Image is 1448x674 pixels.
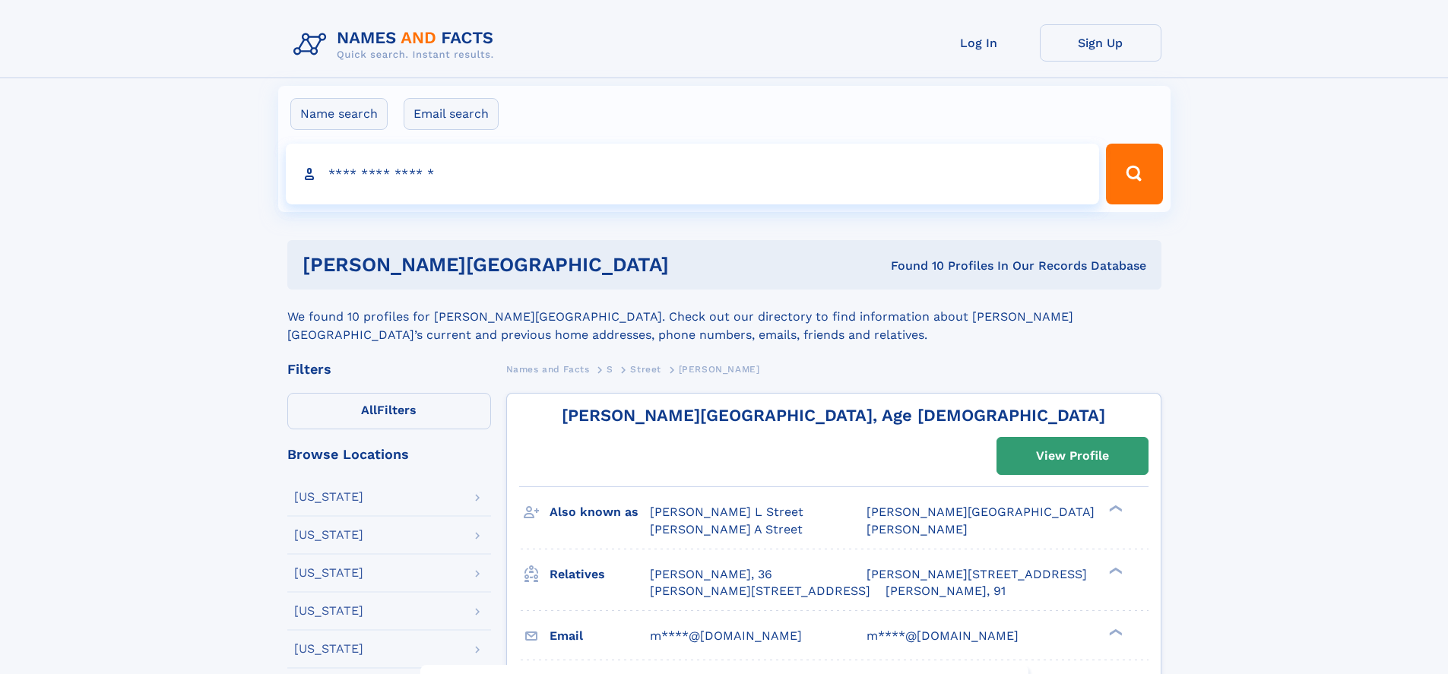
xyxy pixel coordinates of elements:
[294,567,363,579] div: [US_STATE]
[780,258,1146,274] div: Found 10 Profiles In Our Records Database
[294,643,363,655] div: [US_STATE]
[286,144,1100,204] input: search input
[630,364,661,375] span: Street
[303,255,780,274] h1: [PERSON_NAME][GEOGRAPHIC_DATA]
[630,359,661,378] a: Street
[607,359,613,378] a: S
[918,24,1040,62] a: Log In
[650,583,870,600] a: [PERSON_NAME][STREET_ADDRESS]
[506,359,590,378] a: Names and Facts
[404,98,499,130] label: Email search
[650,505,803,519] span: [PERSON_NAME] L Street
[290,98,388,130] label: Name search
[361,403,377,417] span: All
[1040,24,1161,62] a: Sign Up
[294,529,363,541] div: [US_STATE]
[679,364,760,375] span: [PERSON_NAME]
[867,505,1095,519] span: [PERSON_NAME][GEOGRAPHIC_DATA]
[287,290,1161,344] div: We found 10 profiles for [PERSON_NAME][GEOGRAPHIC_DATA]. Check out our directory to find informat...
[997,438,1148,474] a: View Profile
[294,605,363,617] div: [US_STATE]
[550,562,650,587] h3: Relatives
[550,623,650,649] h3: Email
[650,566,772,583] a: [PERSON_NAME], 36
[1105,627,1123,637] div: ❯
[287,448,491,461] div: Browse Locations
[1106,144,1162,204] button: Search Button
[1105,504,1123,514] div: ❯
[886,583,1006,600] a: [PERSON_NAME], 91
[650,522,803,536] span: [PERSON_NAME] A Street
[287,362,491,376] div: Filters
[867,566,1087,583] a: [PERSON_NAME][STREET_ADDRESS]
[287,24,506,65] img: Logo Names and Facts
[867,522,968,536] span: [PERSON_NAME]
[1036,438,1109,473] div: View Profile
[607,364,613,375] span: S
[1105,565,1123,575] div: ❯
[550,499,650,525] h3: Also known as
[562,406,1105,425] a: [PERSON_NAME][GEOGRAPHIC_DATA], Age [DEMOGRAPHIC_DATA]
[287,393,491,429] label: Filters
[294,491,363,503] div: [US_STATE]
